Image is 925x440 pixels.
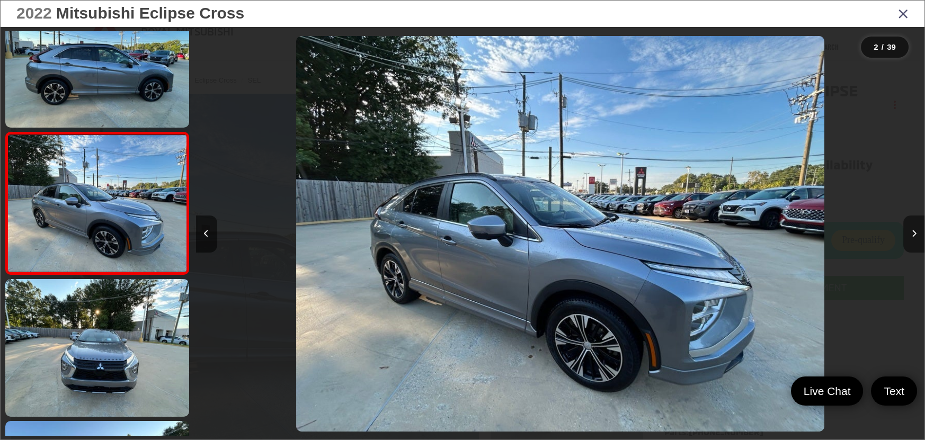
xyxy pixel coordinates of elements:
i: Close gallery [898,6,909,20]
img: 2022 Mitsubishi Eclipse Cross SEL [6,135,189,272]
img: 2022 Mitsubishi Eclipse Cross SEL [296,36,824,432]
button: Next image [903,215,924,253]
a: Text [871,376,917,406]
a: Live Chat [791,376,864,406]
span: 39 [887,42,896,51]
span: / [880,43,885,51]
span: Mitsubishi Eclipse Cross [56,4,244,22]
img: 2022 Mitsubishi Eclipse Cross SEL [4,278,191,418]
span: 2022 [16,4,52,22]
span: Live Chat [798,384,856,398]
span: Text [878,384,910,398]
span: 2 [874,42,878,51]
button: Previous image [196,215,217,253]
div: 2022 Mitsubishi Eclipse Cross SEL 1 [196,36,924,432]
